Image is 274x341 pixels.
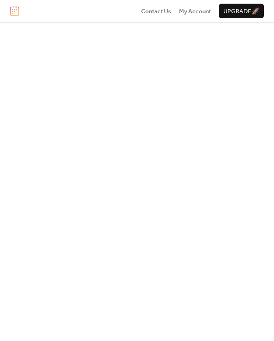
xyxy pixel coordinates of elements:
[179,6,211,16] a: My Account
[179,7,211,16] span: My Account
[10,6,19,16] img: logo
[141,6,171,16] a: Contact Us
[141,7,171,16] span: Contact Us
[223,7,259,16] span: Upgrade 🚀
[219,4,264,18] button: Upgrade🚀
